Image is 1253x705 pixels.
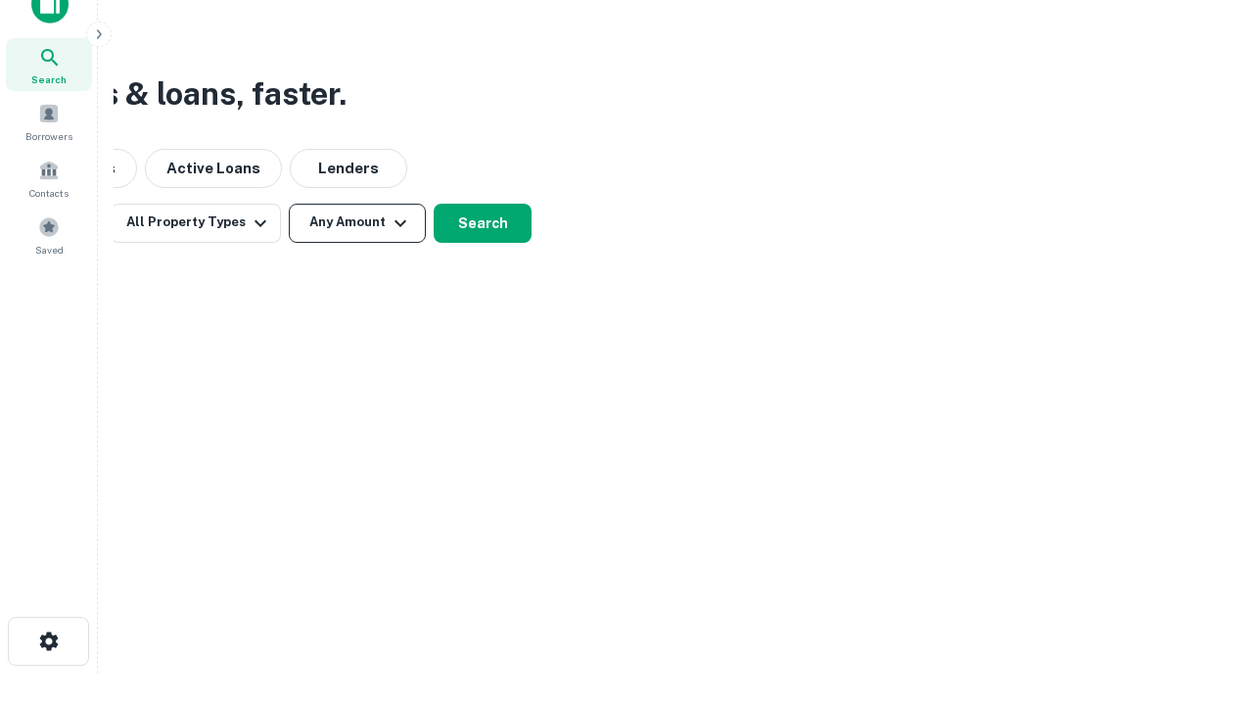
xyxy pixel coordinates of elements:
[145,149,282,188] button: Active Loans
[25,128,72,144] span: Borrowers
[6,38,92,91] a: Search
[6,152,92,205] a: Contacts
[434,204,532,243] button: Search
[31,71,67,87] span: Search
[6,209,92,261] a: Saved
[6,95,92,148] a: Borrowers
[35,242,64,258] span: Saved
[1155,548,1253,642] iframe: Chat Widget
[29,185,69,201] span: Contacts
[289,204,426,243] button: Any Amount
[290,149,407,188] button: Lenders
[111,204,281,243] button: All Property Types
